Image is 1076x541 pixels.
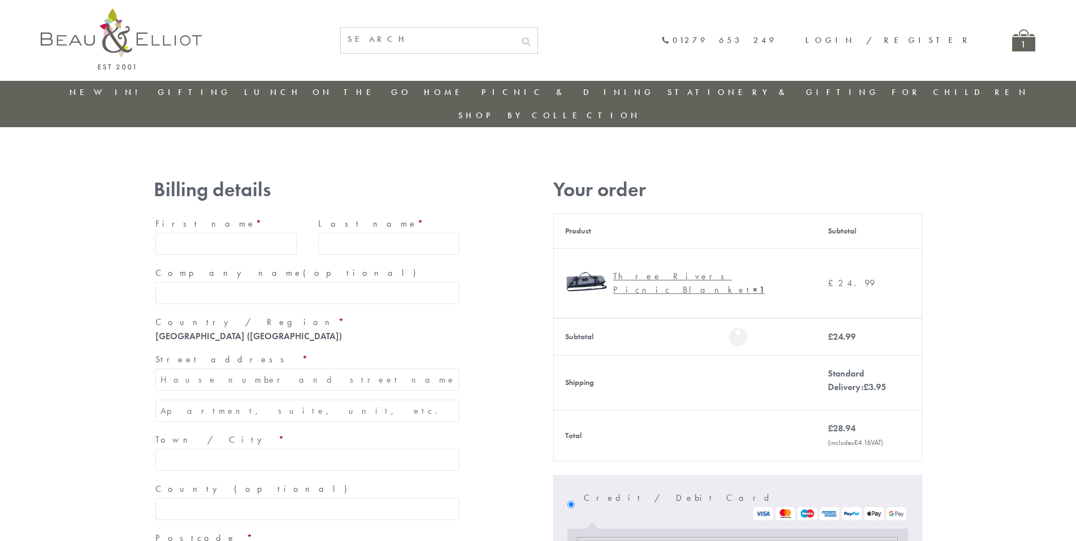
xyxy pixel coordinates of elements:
[303,267,423,279] span: (optional)
[155,313,459,331] label: Country / Region
[805,34,973,46] a: Login / Register
[892,86,1029,98] a: For Children
[244,86,411,98] a: Lunch On The Go
[155,350,459,369] label: Street address
[155,400,459,422] input: Apartment, suite, unit, etc. (optional)
[458,110,641,121] a: Shop by collection
[318,215,459,233] label: Last name
[154,178,461,201] h3: Billing details
[667,86,879,98] a: Stationery & Gifting
[341,28,515,51] input: SEARCH
[155,215,297,233] label: First name
[155,369,459,391] input: House number and street name
[234,483,354,495] span: (optional)
[70,86,145,98] a: New in!
[41,8,202,70] img: logo
[1012,29,1035,51] a: 1
[155,431,459,449] label: Town / City
[481,86,654,98] a: Picnic & Dining
[553,178,922,201] h3: Your order
[424,86,469,98] a: Home
[661,36,777,45] a: 01279 653 249
[155,330,342,342] strong: [GEOGRAPHIC_DATA] ([GEOGRAPHIC_DATA])
[158,86,231,98] a: Gifting
[155,480,459,498] label: County
[155,264,459,282] label: Company name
